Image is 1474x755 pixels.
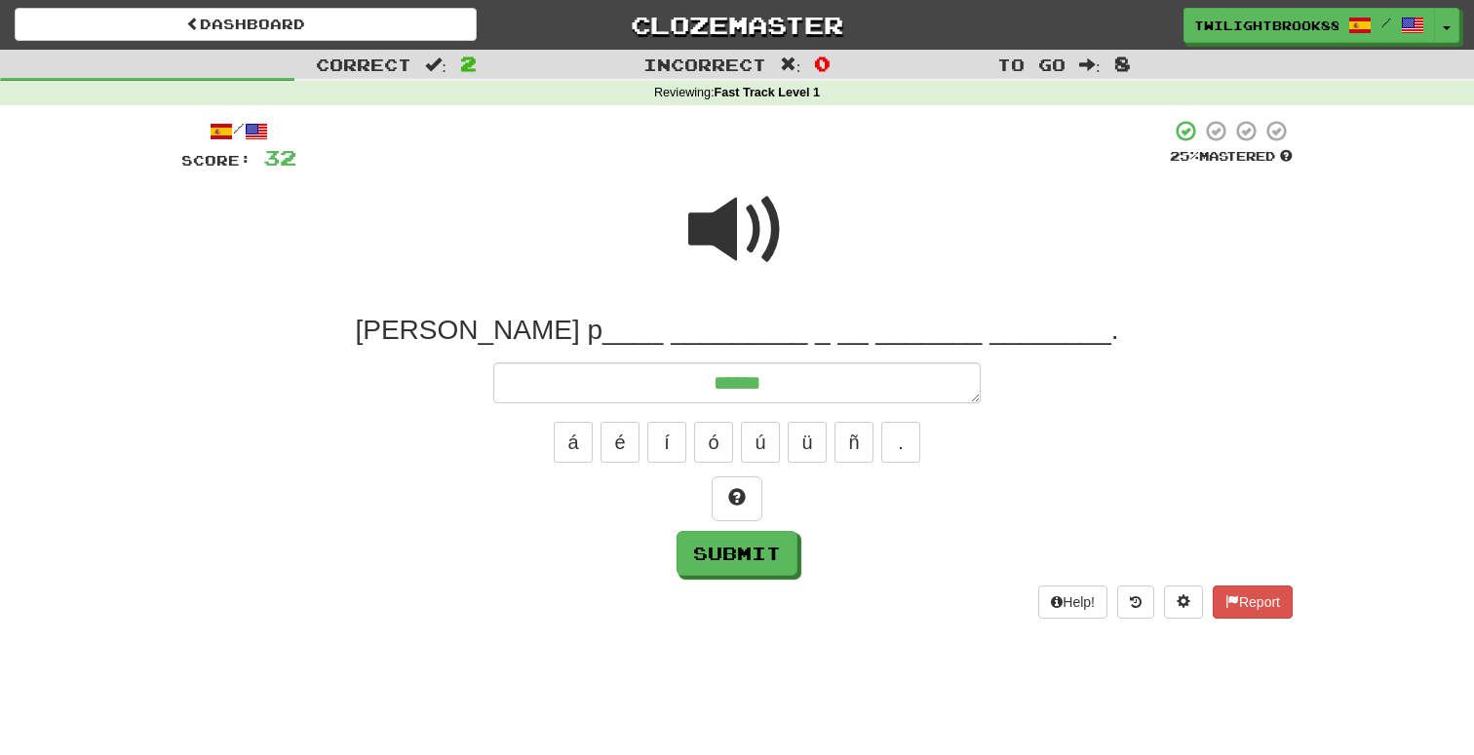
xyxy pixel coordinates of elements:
span: 0 [814,52,831,75]
span: : [780,57,801,73]
button: Help! [1038,585,1107,619]
div: Mastered [1170,148,1293,166]
strong: Fast Track Level 1 [715,86,821,99]
span: 8 [1114,52,1131,75]
span: TwilightBrook8849 [1194,17,1338,34]
button: Report [1213,585,1293,619]
span: 32 [263,145,296,170]
div: / [181,119,296,143]
button: Round history (alt+y) [1117,585,1154,619]
a: TwilightBrook8849 / [1183,8,1435,43]
button: ú [741,422,780,463]
span: 25 % [1170,148,1199,164]
button: ó [694,422,733,463]
span: Score: [181,152,252,169]
button: í [647,422,686,463]
a: Dashboard [15,8,477,41]
button: á [554,422,593,463]
button: . [881,422,920,463]
div: [PERSON_NAME] p____ _________ _ __ _______ ________. [181,313,1293,348]
span: 2 [460,52,477,75]
button: ü [788,422,827,463]
span: Correct [316,55,411,74]
span: Incorrect [643,55,766,74]
span: : [1079,57,1101,73]
button: é [601,422,640,463]
button: Submit [677,531,797,576]
a: Clozemaster [506,8,968,42]
button: Hint! [712,476,762,521]
span: / [1381,16,1391,29]
span: To go [997,55,1066,74]
span: : [425,57,446,73]
button: ñ [834,422,873,463]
